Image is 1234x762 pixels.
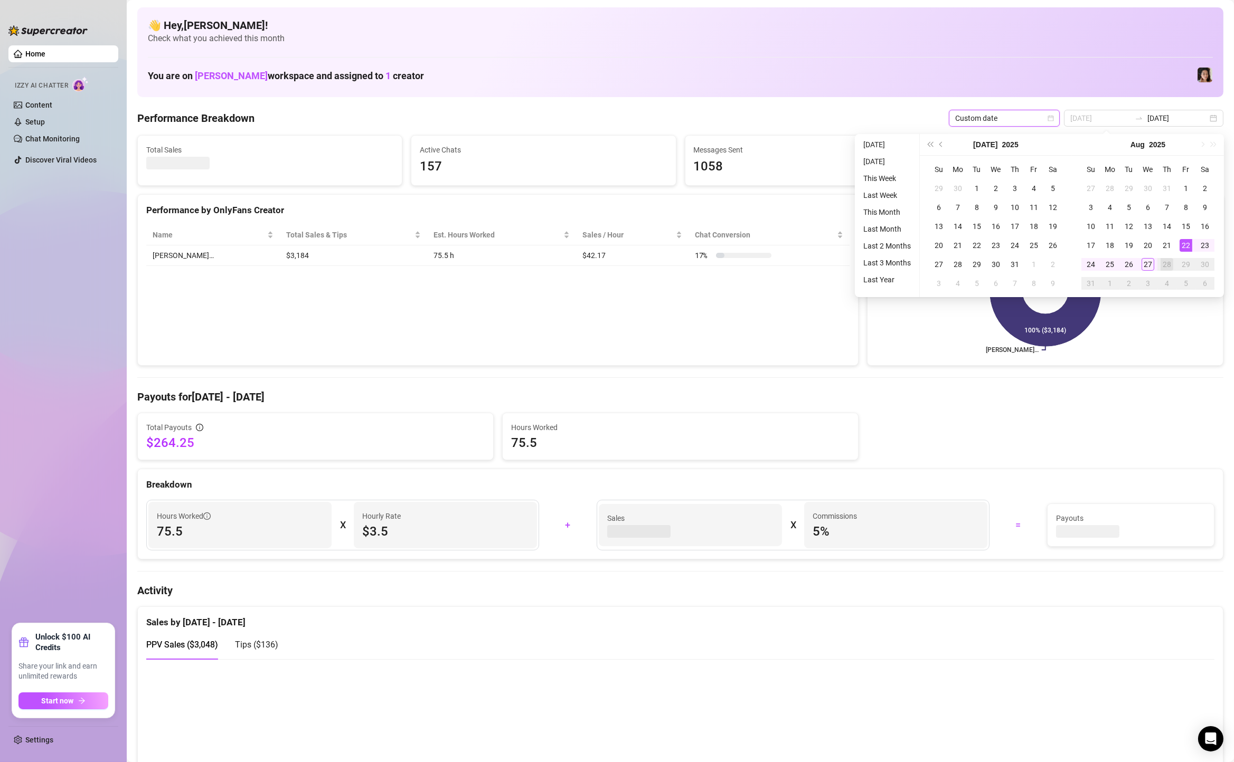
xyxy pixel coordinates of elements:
[25,135,80,143] a: Chat Monitoring
[952,258,964,271] div: 28
[1104,258,1116,271] div: 25
[1085,239,1097,252] div: 17
[1180,182,1192,195] div: 1
[1161,277,1173,290] div: 4
[1043,217,1062,236] td: 2025-07-19
[948,160,967,179] th: Mo
[1195,274,1214,293] td: 2025-09-06
[990,220,1002,233] div: 16
[1043,274,1062,293] td: 2025-08-09
[1081,198,1100,217] td: 2025-08-03
[990,201,1002,214] div: 9
[148,18,1213,33] h4: 👋 Hey, [PERSON_NAME] !
[1024,255,1043,274] td: 2025-08-01
[986,274,1005,293] td: 2025-08-06
[1047,277,1059,290] div: 9
[1005,217,1024,236] td: 2025-07-17
[1157,160,1176,179] th: Th
[511,434,850,451] span: 75.5
[986,217,1005,236] td: 2025-07-16
[1123,277,1135,290] div: 2
[280,225,428,245] th: Total Sales & Tips
[929,255,948,274] td: 2025-07-27
[362,510,401,522] article: Hourly Rate
[932,201,945,214] div: 6
[25,736,53,744] a: Settings
[986,255,1005,274] td: 2025-07-30
[1157,198,1176,217] td: 2025-08-07
[952,220,964,233] div: 14
[859,273,915,286] li: Last Year
[952,182,964,195] div: 30
[1028,182,1040,195] div: 4
[952,239,964,252] div: 21
[1138,255,1157,274] td: 2025-08-27
[157,510,211,522] span: Hours Worked
[1180,220,1192,233] div: 15
[42,697,74,705] span: Start now
[929,179,948,198] td: 2025-06-29
[1123,201,1135,214] div: 5
[1100,217,1119,236] td: 2025-08-11
[1100,160,1119,179] th: Mo
[948,198,967,217] td: 2025-07-07
[511,422,850,433] span: Hours Worked
[1024,179,1043,198] td: 2025-07-04
[929,274,948,293] td: 2025-08-03
[196,424,203,431] span: info-circle
[1024,160,1043,179] th: Fr
[1085,182,1097,195] div: 27
[1147,112,1208,124] input: End date
[929,198,948,217] td: 2025-07-06
[1005,160,1024,179] th: Th
[1199,201,1211,214] div: 9
[1028,277,1040,290] div: 8
[235,640,278,650] span: Tips ( $136 )
[1199,258,1211,271] div: 30
[948,179,967,198] td: 2025-06-30
[1195,236,1214,255] td: 2025-08-23
[859,256,915,269] li: Last 3 Months
[973,134,997,155] button: Choose a month
[1149,134,1165,155] button: Choose a year
[1005,198,1024,217] td: 2025-07-10
[78,697,86,704] span: arrow-right
[1161,239,1173,252] div: 21
[929,160,948,179] th: Su
[1135,114,1143,122] span: swap-right
[1176,274,1195,293] td: 2025-09-05
[1142,201,1154,214] div: 6
[280,245,428,266] td: $3,184
[1085,220,1097,233] div: 10
[148,70,424,82] h1: You are on workspace and assigned to creator
[952,201,964,214] div: 7
[1081,160,1100,179] th: Su
[1009,239,1021,252] div: 24
[1180,258,1192,271] div: 29
[1104,201,1116,214] div: 4
[1100,179,1119,198] td: 2025-07-28
[1199,239,1211,252] div: 23
[1104,277,1116,290] div: 1
[971,182,983,195] div: 1
[986,179,1005,198] td: 2025-07-02
[859,172,915,185] li: This Week
[1161,258,1173,271] div: 28
[1142,220,1154,233] div: 13
[18,692,108,709] button: Start nowarrow-right
[1028,258,1040,271] div: 1
[146,144,393,156] span: Total Sales
[924,134,936,155] button: Last year (Control + left)
[195,70,268,81] span: [PERSON_NAME]
[148,33,1213,44] span: Check what you achieved this month
[1138,274,1157,293] td: 2025-09-03
[1024,217,1043,236] td: 2025-07-18
[1176,255,1195,274] td: 2025-08-29
[1119,179,1138,198] td: 2025-07-29
[385,70,391,81] span: 1
[948,217,967,236] td: 2025-07-14
[932,277,945,290] div: 3
[545,517,590,534] div: +
[1119,217,1138,236] td: 2025-08-12
[1005,274,1024,293] td: 2025-08-07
